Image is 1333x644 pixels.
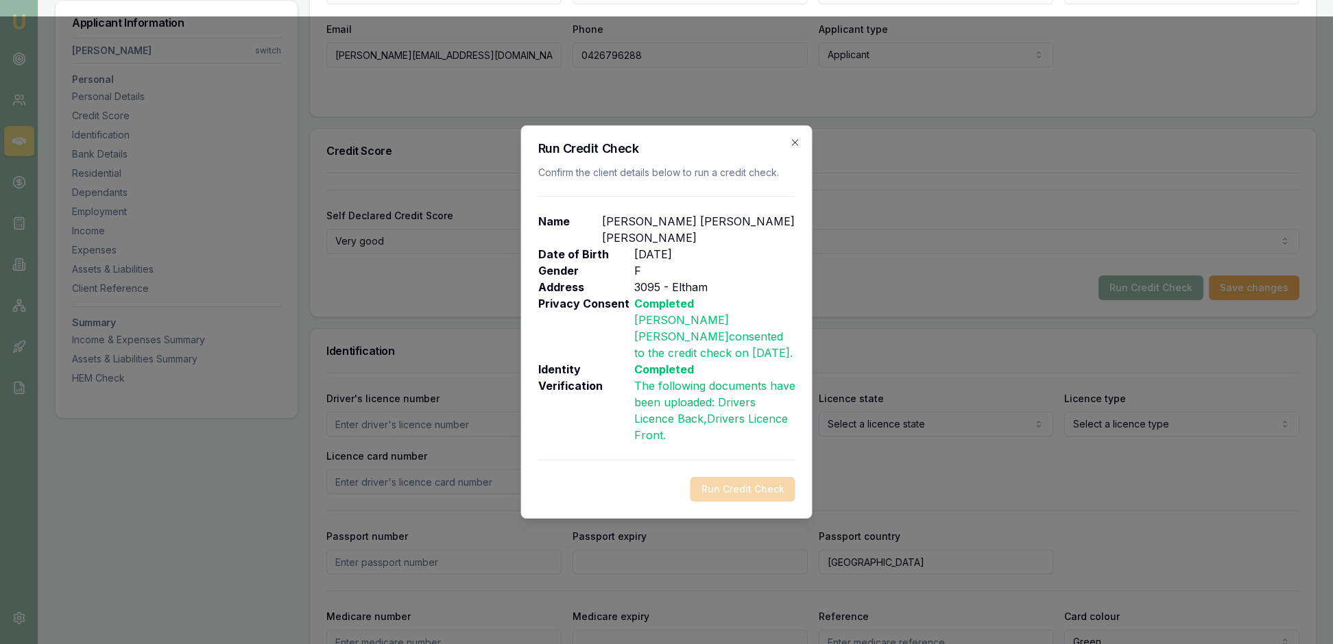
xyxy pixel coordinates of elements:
[634,295,795,312] p: Completed
[634,312,795,361] p: [PERSON_NAME] [PERSON_NAME] consented to the credit check on [DATE] .
[538,246,634,262] p: Date of Birth
[602,213,795,246] p: [PERSON_NAME] [PERSON_NAME] [PERSON_NAME]
[538,213,602,246] p: Name
[538,262,634,279] p: Gender
[634,279,795,295] p: 3095 - Eltham
[538,361,634,443] p: Identity Verification
[538,143,795,155] h2: Run Credit Check
[538,279,634,295] p: Address
[538,295,634,361] p: Privacy Consent
[634,361,795,377] p: Completed
[634,262,641,279] p: F
[634,246,672,262] p: [DATE]
[634,412,788,442] span: , Drivers Licence Front
[538,166,795,179] p: Confirm the client details below to run a credit check.
[634,377,795,443] p: The following documents have been uploaded: .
